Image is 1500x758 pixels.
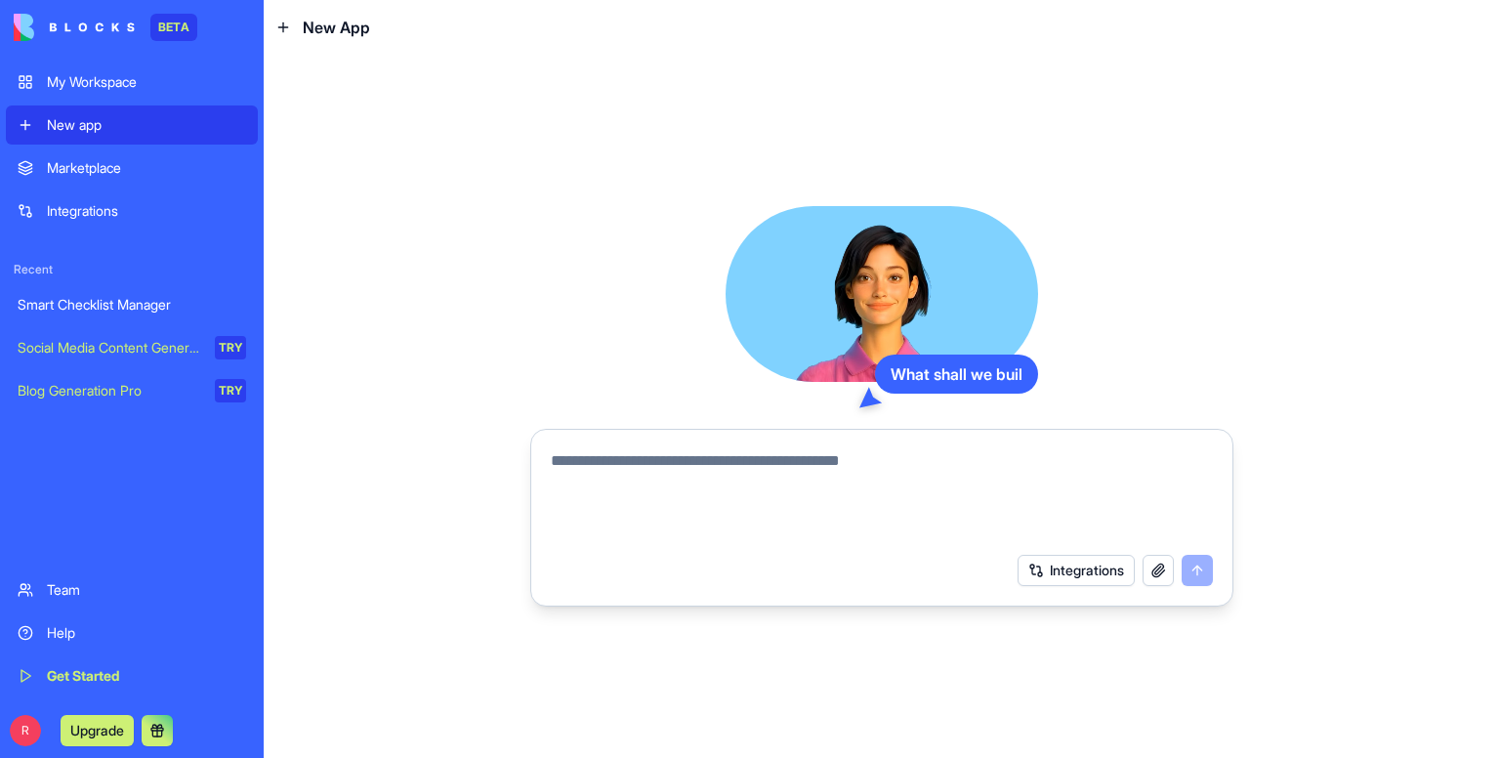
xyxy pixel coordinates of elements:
a: Smart Checklist Manager [6,285,258,324]
a: Blog Generation ProTRY [6,371,258,410]
div: What shall we buil [875,355,1038,394]
div: Social Media Content Generator [18,338,201,358]
a: Marketplace [6,148,258,188]
div: Marketplace [47,158,246,178]
a: BETA [14,14,197,41]
a: Integrations [6,191,258,231]
div: Smart Checklist Manager [18,295,246,315]
img: logo [14,14,135,41]
div: New app [47,115,246,135]
a: Team [6,570,258,610]
div: My Workspace [47,72,246,92]
a: Get Started [6,656,258,695]
a: Help [6,613,258,653]
span: New App [303,16,370,39]
a: Social Media Content GeneratorTRY [6,328,258,367]
a: New app [6,105,258,145]
span: Recent [6,262,258,277]
a: Upgrade [61,720,134,739]
div: Team [47,580,246,600]
div: BETA [150,14,197,41]
a: My Workspace [6,63,258,102]
div: Help [47,623,246,643]
div: TRY [215,336,246,359]
button: Integrations [1018,555,1135,586]
div: TRY [215,379,246,402]
span: R [10,715,41,746]
div: Blog Generation Pro [18,381,201,400]
div: Integrations [47,201,246,221]
button: Upgrade [61,715,134,746]
div: Get Started [47,666,246,686]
